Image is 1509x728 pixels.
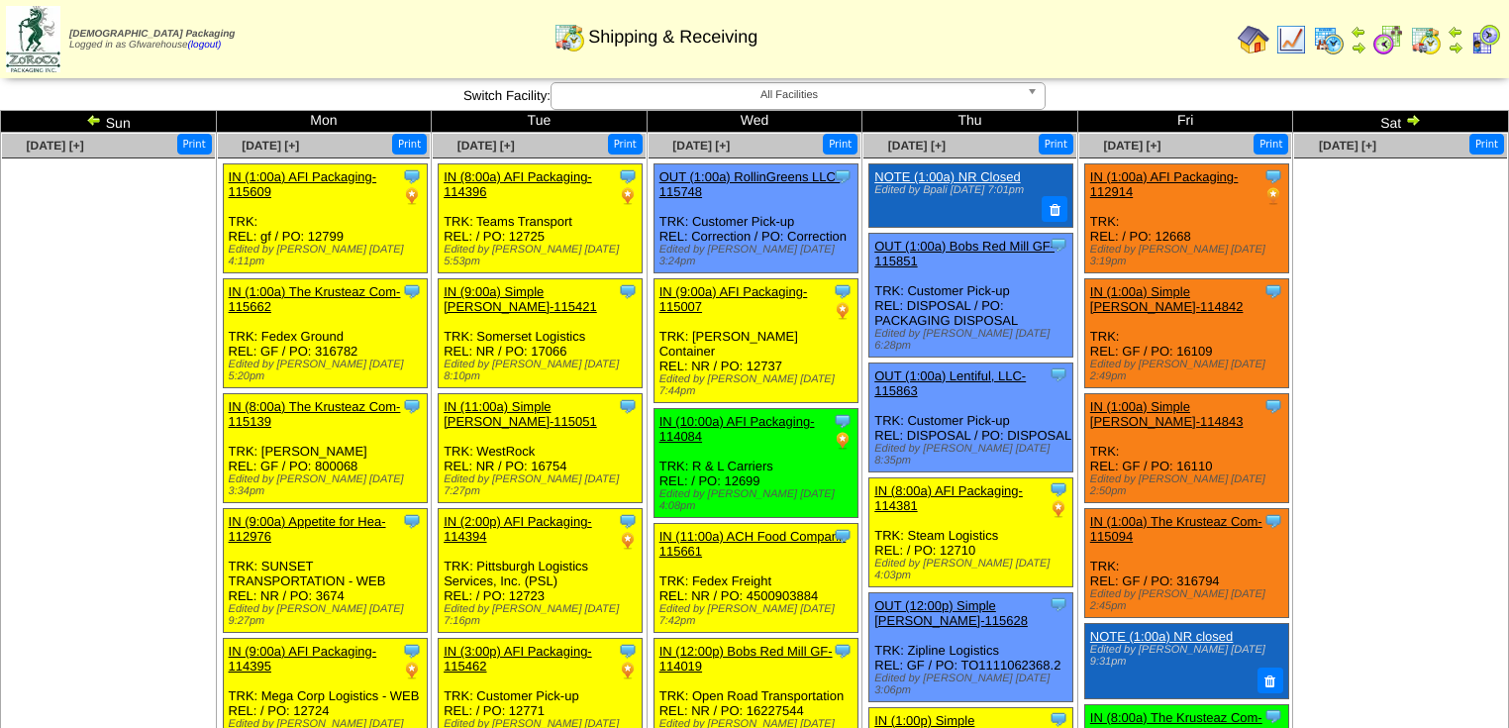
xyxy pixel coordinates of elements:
[229,399,401,429] a: IN (8:00a) The Krusteaz Com-115139
[392,134,427,155] button: Print
[6,6,60,72] img: zoroco-logo-small.webp
[874,184,1064,196] div: Edited by Bpali [DATE] 7:01pm
[1049,235,1068,255] img: Tooltip
[874,598,1028,628] a: OUT (12:00p) Simple [PERSON_NAME]-115628
[402,661,422,680] img: PO
[833,526,853,546] img: Tooltip
[1263,186,1283,206] img: PO
[229,603,427,627] div: Edited by [PERSON_NAME] [DATE] 9:27pm
[1049,364,1068,384] img: Tooltip
[242,139,299,153] a: [DATE] [+]
[1049,594,1068,614] img: Tooltip
[647,111,862,133] td: Wed
[1238,24,1269,55] img: home.gif
[1351,24,1366,40] img: arrowleft.gif
[216,111,432,133] td: Mon
[874,673,1072,696] div: Edited by [PERSON_NAME] [DATE] 3:06pm
[869,477,1073,586] div: TRK: Steam Logistics REL: / PO: 12710
[618,166,638,186] img: Tooltip
[402,641,422,661] img: Tooltip
[1077,111,1293,133] td: Fri
[1090,514,1262,544] a: IN (1:00a) The Krusteaz Com-115094
[1084,164,1288,273] div: TRK: REL: / PO: 12668
[444,514,592,544] a: IN (2:00p) AFI Packaging-114394
[1275,24,1307,55] img: line_graph.gif
[1090,169,1239,199] a: IN (1:00a) AFI Packaging-112914
[86,112,102,128] img: arrowleft.gif
[833,411,853,431] img: Tooltip
[833,431,853,451] img: PO
[1263,511,1283,531] img: Tooltip
[1448,40,1463,55] img: arrowright.gif
[618,661,638,680] img: PO
[402,186,422,206] img: PO
[659,244,857,267] div: Edited by [PERSON_NAME] [DATE] 3:24pm
[229,473,427,497] div: Edited by [PERSON_NAME] [DATE] 3:34pm
[229,514,386,544] a: IN (9:00a) Appetite for Hea-112976
[444,473,642,497] div: Edited by [PERSON_NAME] [DATE] 7:27pm
[402,511,422,531] img: Tooltip
[654,279,857,403] div: TRK: [PERSON_NAME] Container REL: NR / PO: 12737
[1263,281,1283,301] img: Tooltip
[659,529,847,559] a: IN (11:00a) ACH Food Compani-115661
[618,281,638,301] img: Tooltip
[618,511,638,531] img: Tooltip
[1293,111,1509,133] td: Sat
[1090,473,1288,497] div: Edited by [PERSON_NAME] [DATE] 2:50pm
[439,164,643,273] div: TRK: Teams Transport REL: / PO: 12725
[874,443,1072,467] div: Edited by [PERSON_NAME] [DATE] 8:35pm
[659,414,815,444] a: IN (10:00a) AFI Packaging-114084
[439,509,643,633] div: TRK: Pittsburgh Logistics Services, Inc. (PSL) REL: / PO: 12723
[659,603,857,627] div: Edited by [PERSON_NAME] [DATE] 7:42pm
[69,29,235,40] span: [DEMOGRAPHIC_DATA] Packaging
[1469,134,1504,155] button: Print
[833,281,853,301] img: Tooltip
[1084,279,1288,388] div: TRK: REL: GF / PO: 16109
[1410,24,1442,55] img: calendarinout.gif
[1254,134,1288,155] button: Print
[672,139,730,153] span: [DATE] [+]
[1319,139,1376,153] a: [DATE] [+]
[1263,166,1283,186] img: Tooltip
[654,164,857,273] div: TRK: Customer Pick-up REL: Correction / PO: Correction
[1039,134,1073,155] button: Print
[229,644,377,674] a: IN (9:00a) AFI Packaging-114395
[223,164,427,273] div: TRK: REL: gf / PO: 12799
[1090,284,1244,314] a: IN (1:00a) Simple [PERSON_NAME]-114842
[869,363,1073,471] div: TRK: Customer Pick-up REL: DISPOSAL / PO: DISPOSAL
[1313,24,1345,55] img: calendarprod.gif
[833,166,853,186] img: Tooltip
[823,134,857,155] button: Print
[1090,644,1280,668] div: Edited by [PERSON_NAME] [DATE] 9:31pm
[439,279,643,388] div: TRK: Somerset Logistics REL: NR / PO: 17066
[177,134,212,155] button: Print
[1084,509,1288,618] div: TRK: REL: GF / PO: 316794
[1405,112,1421,128] img: arrowright.gif
[439,394,643,503] div: TRK: WestRock REL: NR / PO: 16754
[444,359,642,382] div: Edited by [PERSON_NAME] [DATE] 8:10pm
[229,359,427,382] div: Edited by [PERSON_NAME] [DATE] 5:20pm
[444,284,597,314] a: IN (9:00a) Simple [PERSON_NAME]-115421
[1090,359,1288,382] div: Edited by [PERSON_NAME] [DATE] 2:49pm
[559,83,1019,107] span: All Facilities
[1351,40,1366,55] img: arrowright.gif
[223,279,427,388] div: TRK: Fedex Ground REL: GF / PO: 316782
[229,244,427,267] div: Edited by [PERSON_NAME] [DATE] 4:11pm
[888,139,946,153] a: [DATE] [+]
[1090,399,1244,429] a: IN (1:00a) Simple [PERSON_NAME]-114843
[1049,499,1068,519] img: PO
[1090,629,1234,644] a: NOTE (1:00a) NR closed
[1090,244,1288,267] div: Edited by [PERSON_NAME] [DATE] 3:19pm
[444,603,642,627] div: Edited by [PERSON_NAME] [DATE] 7:16pm
[833,301,853,321] img: PO
[553,21,585,52] img: calendarinout.gif
[1049,479,1068,499] img: Tooltip
[869,233,1073,357] div: TRK: Customer Pick-up REL: DISPOSAL / PO: PACKAGING DISPOSAL
[444,644,592,674] a: IN (3:00p) AFI Packaging-115462
[1263,706,1283,726] img: Tooltip
[444,244,642,267] div: Edited by [PERSON_NAME] [DATE] 5:53pm
[874,328,1072,352] div: Edited by [PERSON_NAME] [DATE] 6:28pm
[874,169,1020,184] a: NOTE (1:00a) NR Closed
[69,29,235,51] span: Logged in as Gfwarehouse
